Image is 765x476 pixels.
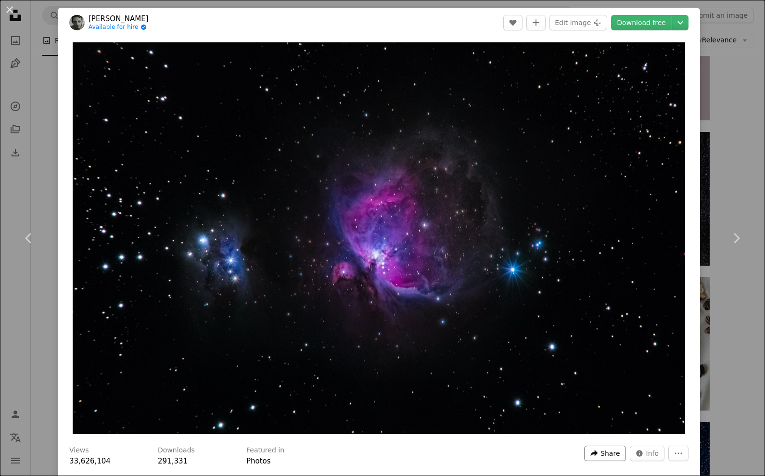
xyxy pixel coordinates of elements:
button: Stats about this image [630,446,665,461]
a: Next [707,192,765,284]
a: Download free [611,15,672,30]
span: Share [600,446,620,461]
button: Zoom in on this image [73,42,686,434]
a: [PERSON_NAME] [89,14,149,24]
img: Go to Alexander Andrews's profile [69,15,85,30]
button: Choose download size [672,15,688,30]
span: 33,626,104 [69,457,111,465]
img: nebula in galaxy [73,42,686,434]
a: Photos [246,457,271,465]
span: 291,331 [158,457,188,465]
button: Edit image [549,15,607,30]
button: Add to Collection [526,15,546,30]
button: Like [503,15,523,30]
a: Available for hire [89,24,149,31]
h3: Featured in [246,446,284,455]
h3: Views [69,446,89,455]
button: More Actions [668,446,688,461]
button: Share this image [584,446,625,461]
span: Info [646,446,659,461]
h3: Downloads [158,446,195,455]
